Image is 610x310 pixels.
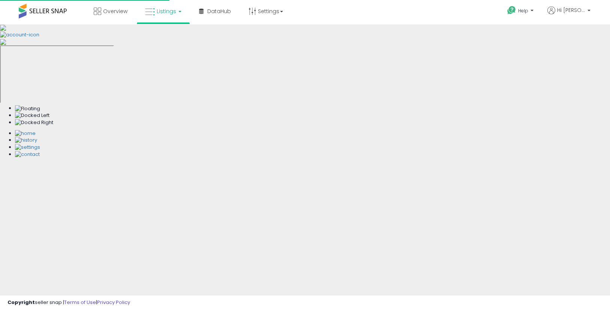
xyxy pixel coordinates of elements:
[15,137,37,144] img: History
[15,119,53,126] img: Docked Right
[507,6,516,15] i: Get Help
[15,144,40,151] img: Settings
[547,6,591,23] a: Hi [PERSON_NAME]
[15,151,40,158] img: Contact
[15,105,40,112] img: Floating
[207,7,231,15] span: DataHub
[157,7,176,15] span: Listings
[557,6,585,14] span: Hi [PERSON_NAME]
[15,130,36,137] img: Home
[15,112,49,119] img: Docked Left
[103,7,127,15] span: Overview
[518,7,528,14] span: Help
